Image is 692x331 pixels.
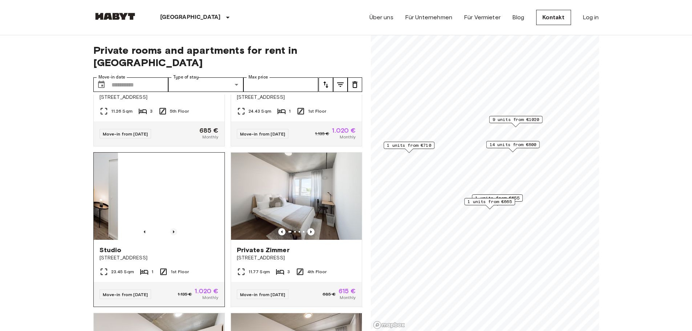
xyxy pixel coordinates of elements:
[486,141,539,152] div: Map marker
[315,130,329,137] span: 1.135 €
[237,246,290,254] span: Privates Zimmer
[489,141,536,148] span: 14 units from €600
[178,291,192,298] span: 1.135 €
[111,269,134,275] span: 23.45 Sqm
[307,269,327,275] span: 4th Floor
[240,292,286,297] span: Move-in from [DATE]
[118,153,248,240] img: Marketing picture of unit DE-04-001-014-01H
[103,131,148,137] span: Move-in from [DATE]
[93,152,225,307] a: Marketing picture of unit DE-04-001-014-01HMarketing picture of unit DE-04-001-014-01HPrevious im...
[199,127,219,134] span: 685 €
[373,321,405,329] a: Mapbox logo
[98,74,125,80] label: Move-in date
[333,77,348,92] button: tune
[405,13,452,22] a: Für Unternehmen
[93,13,137,20] img: Habyt
[583,13,599,22] a: Log in
[332,127,356,134] span: 1.020 €
[464,13,501,22] a: Für Vermieter
[111,108,133,114] span: 11.26 Sqm
[100,94,219,101] span: [STREET_ADDRESS]
[387,142,431,149] span: 1 units from €710
[536,10,571,25] a: Kontakt
[340,134,356,140] span: Monthly
[231,152,362,307] a: Marketing picture of unit DE-04-037-018-02QPrevious imagePrevious imagePrivates Zimmer[STREET_ADD...
[171,269,189,275] span: 1st Floor
[308,108,326,114] span: 1st Floor
[93,44,362,69] span: Private rooms and apartments for rent in [GEOGRAPHIC_DATA]
[237,94,356,101] span: [STREET_ADDRESS]
[202,294,218,301] span: Monthly
[248,108,271,114] span: 24.43 Sqm
[339,288,356,294] span: 615 €
[472,194,523,206] div: Map marker
[492,116,539,123] span: 9 units from €1020
[173,74,199,80] label: Type of stay
[195,288,218,294] span: 1.020 €
[278,228,286,235] button: Previous image
[475,195,519,201] span: 1 units from €655
[103,292,148,297] span: Move-in from [DATE]
[160,13,221,22] p: [GEOGRAPHIC_DATA]
[237,254,356,262] span: [STREET_ADDRESS]
[289,108,291,114] span: 1
[464,198,515,209] div: Map marker
[323,291,336,298] span: 685 €
[287,269,290,275] span: 3
[141,228,148,235] button: Previous image
[340,294,356,301] span: Monthly
[307,228,315,235] button: Previous image
[248,74,268,80] label: Max price
[231,153,362,240] img: Marketing picture of unit DE-04-037-018-02Q
[151,269,153,275] span: 1
[100,246,122,254] span: Studio
[240,131,286,137] span: Move-in from [DATE]
[94,77,109,92] button: Choose date
[512,13,525,22] a: Blog
[468,198,512,205] span: 1 units from €665
[369,13,393,22] a: Über uns
[384,142,434,153] div: Map marker
[202,134,218,140] span: Monthly
[170,228,177,235] button: Previous image
[489,116,542,127] div: Map marker
[248,269,270,275] span: 11.77 Sqm
[170,108,189,114] span: 5th Floor
[348,77,362,92] button: tune
[319,77,333,92] button: tune
[100,254,219,262] span: [STREET_ADDRESS]
[150,108,153,114] span: 3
